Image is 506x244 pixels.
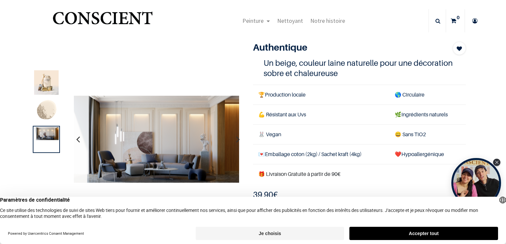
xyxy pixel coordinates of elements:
[253,190,273,199] span: 39,90
[395,111,401,118] span: 🌿
[258,171,340,177] font: 🎁 Livraison Gratuite à partir de 90€
[258,111,306,118] span: 💪 Résistant aux Uvs
[253,144,389,164] td: Emballage coton (2kg) / Sachet kraft (4kg)
[389,124,466,144] td: ans TiO2
[258,131,281,138] span: 🐰 Vegan
[453,42,466,55] button: Add to wishlist
[395,91,406,98] span: 🌎 C
[242,17,264,24] span: Peinture
[6,6,25,25] button: Open chat widget
[74,96,239,183] img: Product image
[34,70,59,95] img: Product image
[264,58,455,78] h4: Un beige, couleur laine naturelle pour une décoration sobre et chaleureuse
[253,190,278,199] b: €
[34,99,59,123] img: Product image
[253,85,389,104] td: Production locale
[389,104,466,124] td: Ingrédients naturels
[389,144,466,164] td: ❤️Hypoallergénique
[451,158,501,208] div: Open Tolstoy
[451,158,501,208] div: Open Tolstoy widget
[389,85,466,104] td: irculaire
[34,127,59,140] img: Product image
[457,45,462,53] span: Add to wishlist
[310,17,345,24] span: Notre histoire
[493,159,500,166] div: Close Tolstoy widget
[277,17,303,24] span: Nettoyant
[446,9,465,32] a: 0
[451,158,501,208] div: Tolstoy bubble widget
[455,14,461,21] sup: 0
[51,8,154,34] img: Conscient
[51,8,154,34] a: Logo of Conscient
[258,151,265,157] span: 💌
[258,91,265,98] span: 🏆
[395,131,405,138] span: 😄 S
[253,42,434,53] h1: Authentique
[239,9,274,32] a: Peinture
